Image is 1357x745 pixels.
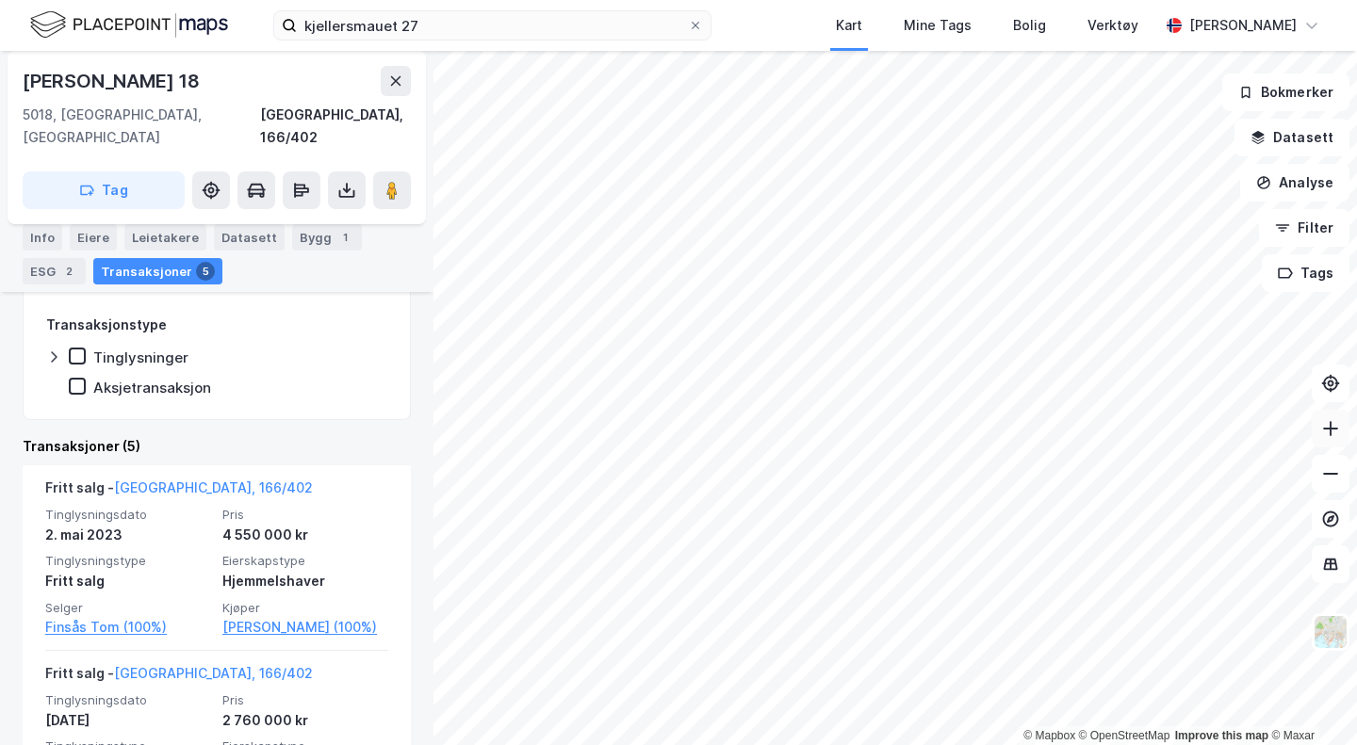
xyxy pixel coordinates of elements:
div: Verktøy [1087,14,1138,37]
button: Tag [23,171,185,209]
span: Selger [45,600,211,616]
div: Leietakere [124,224,206,251]
div: 5018, [GEOGRAPHIC_DATA], [GEOGRAPHIC_DATA] [23,104,260,149]
div: 4 550 000 kr [222,524,388,546]
input: Søk på adresse, matrikkel, gårdeiere, leietakere eller personer [297,11,688,40]
div: Eiere [70,224,117,251]
div: Aksjetransaksjon [93,379,211,397]
div: Info [23,224,62,251]
div: [DATE] [45,709,211,732]
a: OpenStreetMap [1079,729,1170,742]
div: 2 [59,262,78,281]
span: Tinglysningsdato [45,692,211,708]
div: Bygg [292,224,362,251]
div: Hjemmelshaver [222,570,388,592]
span: Pris [222,507,388,523]
a: Mapbox [1023,729,1075,742]
div: Transaksjoner (5) [23,435,411,458]
div: Kart [836,14,862,37]
span: Tinglysningstype [45,553,211,569]
div: Tinglysninger [93,348,188,366]
span: Eierskapstype [222,553,388,569]
a: Finsås Tom (100%) [45,616,211,639]
div: 5 [196,262,215,281]
div: Fritt salg - [45,662,313,692]
button: Datasett [1234,119,1349,156]
a: Improve this map [1175,729,1268,742]
a: [GEOGRAPHIC_DATA], 166/402 [114,479,313,495]
a: [PERSON_NAME] (100%) [222,616,388,639]
span: Kjøper [222,600,388,616]
button: Tags [1262,254,1349,292]
div: 2. mai 2023 [45,524,211,546]
div: Bolig [1013,14,1046,37]
div: Transaksjonstype [46,314,167,336]
div: Mine Tags [904,14,972,37]
button: Bokmerker [1222,73,1349,111]
div: Fritt salg - [45,477,313,507]
iframe: Chat Widget [1263,655,1357,745]
div: Transaksjoner [93,258,222,284]
img: Z [1313,614,1349,650]
div: [PERSON_NAME] 18 [23,66,204,96]
div: Datasett [214,224,285,251]
button: Filter [1259,209,1349,247]
img: logo.f888ab2527a4732fd821a326f86c7f29.svg [30,8,228,41]
span: Tinglysningsdato [45,507,211,523]
div: [GEOGRAPHIC_DATA], 166/402 [260,104,411,149]
div: Fritt salg [45,570,211,592]
div: 1 [335,228,354,247]
div: ESG [23,258,86,284]
div: Kontrollprogram for chat [1263,655,1357,745]
span: Pris [222,692,388,708]
a: [GEOGRAPHIC_DATA], 166/402 [114,665,313,681]
button: Analyse [1240,164,1349,202]
div: 2 760 000 kr [222,709,388,732]
div: [PERSON_NAME] [1189,14,1297,37]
